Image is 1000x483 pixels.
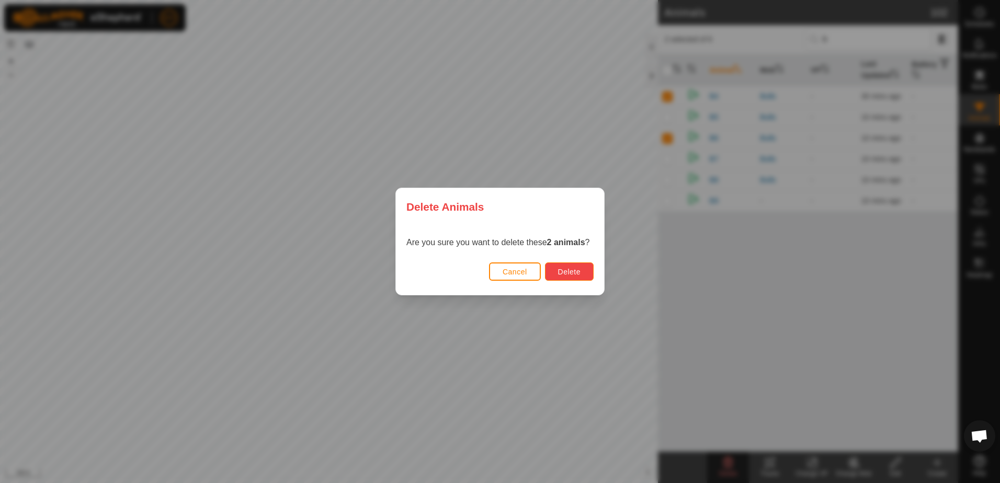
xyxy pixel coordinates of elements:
button: Delete [545,262,594,281]
span: Are you sure you want to delete these ? [406,238,589,247]
span: Cancel [503,268,527,276]
div: Delete Animals [396,188,604,225]
span: Delete [558,268,581,276]
div: Open chat [964,420,995,452]
button: Cancel [489,262,541,281]
strong: 2 animals [547,238,585,247]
